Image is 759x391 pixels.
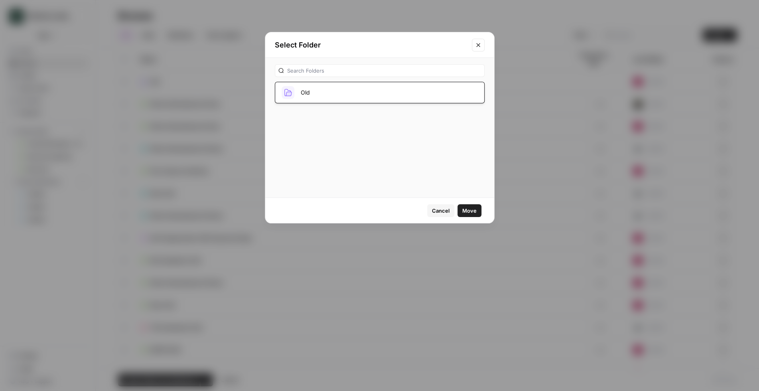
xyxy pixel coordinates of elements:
span: Cancel [432,207,449,215]
input: Search Folders [287,67,481,75]
button: Close modal [472,39,485,51]
button: Move [457,204,481,217]
button: Old [275,82,485,103]
h2: Select Folder [275,39,467,51]
button: Cancel [427,204,454,217]
span: Move [462,207,477,215]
